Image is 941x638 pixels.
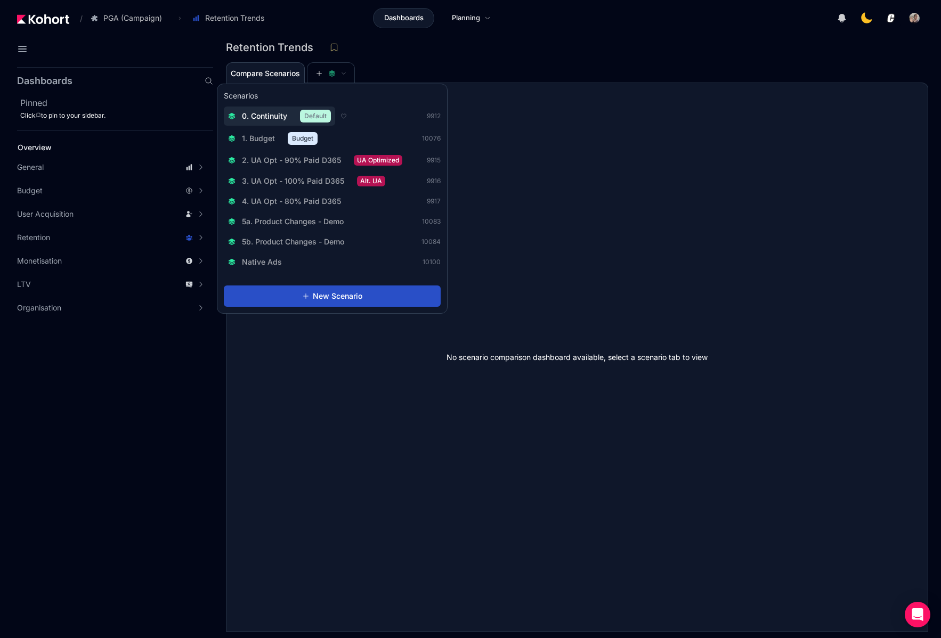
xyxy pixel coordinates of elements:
img: logo_ConcreteSoftwareLogo_20230810134128192030.png [886,13,896,23]
span: Overview [18,143,52,152]
button: 0. ContinuityDefault [224,107,335,126]
button: 2. UA Opt - 90% Paid D365UA Optimized [224,151,407,169]
div: Open Intercom Messenger [905,602,930,627]
span: Planning [452,13,480,23]
span: 1. Budget [242,133,275,144]
button: New Scenario [224,285,441,307]
button: Native Ads [224,253,293,271]
span: 0. Continuity [242,111,287,121]
button: 4. UA Opt - 80% Paid D365 [224,193,352,210]
span: Compare Scenarios [231,70,300,77]
span: Budget [17,185,43,196]
button: PGA (Campaign) [85,9,173,27]
h2: Dashboards [17,76,72,86]
span: › [176,14,183,22]
div: Click to pin to your sidebar. [20,111,213,120]
span: Alt. UA [357,176,385,186]
span: 10100 [423,258,441,266]
a: Planning [441,8,502,28]
a: Dashboards [373,8,434,28]
span: 10076 [422,134,441,143]
span: 4. UA Opt - 80% Paid D365 [242,196,341,207]
span: 3. UA Opt - 100% Paid D365 [242,176,344,186]
span: User Acquisition [17,209,74,219]
button: Retention Trends [186,9,275,27]
span: Monetisation [17,256,62,266]
span: Native Ads [242,257,282,267]
span: 10084 [421,238,441,246]
h3: Retention Trends [226,42,320,53]
span: UA Optimized [354,155,402,166]
span: New Scenario [313,291,362,301]
span: 5a. Product Changes - Demo [242,216,344,227]
span: PGA (Campaign) [103,13,162,23]
span: 9915 [427,156,441,165]
img: Kohort logo [17,14,69,24]
span: General [17,162,44,173]
button: 5a. Product Changes - Demo [224,213,354,230]
span: 9917 [427,197,441,206]
span: / [71,13,83,24]
button: 1. BudgetBudget [224,129,322,148]
div: No scenario comparison dashboard available, select a scenario tab to view [226,83,928,631]
span: Organisation [17,302,61,313]
span: Dashboards [384,13,424,23]
span: Default [300,110,331,122]
span: LTV [17,279,31,290]
h2: Pinned [20,96,213,109]
span: Retention Trends [205,13,264,23]
span: 10083 [422,217,441,226]
span: 9916 [427,177,441,185]
a: Overview [14,140,195,156]
span: Retention [17,232,50,243]
span: Budget [288,132,318,145]
span: 2. UA Opt - 90% Paid D365 [242,155,341,166]
span: 5b. Product Changes - Demo [242,236,344,247]
h3: Scenarios [224,91,258,103]
span: 9912 [427,112,441,120]
button: 3. UA Opt - 100% Paid D365Alt. UA [224,172,390,190]
button: 5b. Product Changes - Demo [224,233,355,250]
